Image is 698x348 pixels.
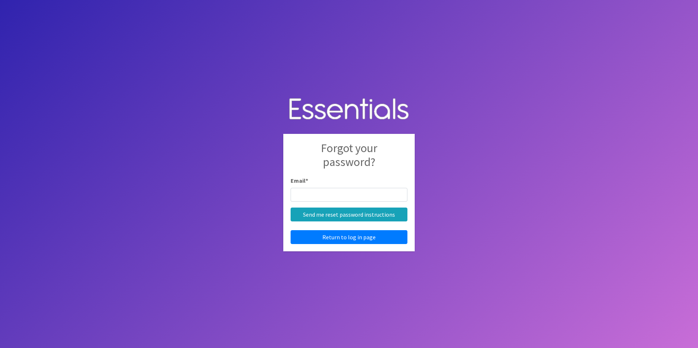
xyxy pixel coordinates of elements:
a: Return to log in page [291,230,407,244]
h2: Forgot your password? [291,141,407,177]
label: Email [291,176,308,185]
input: Send me reset password instructions [291,208,407,221]
abbr: required [306,177,308,184]
img: Human Essentials [283,91,415,128]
